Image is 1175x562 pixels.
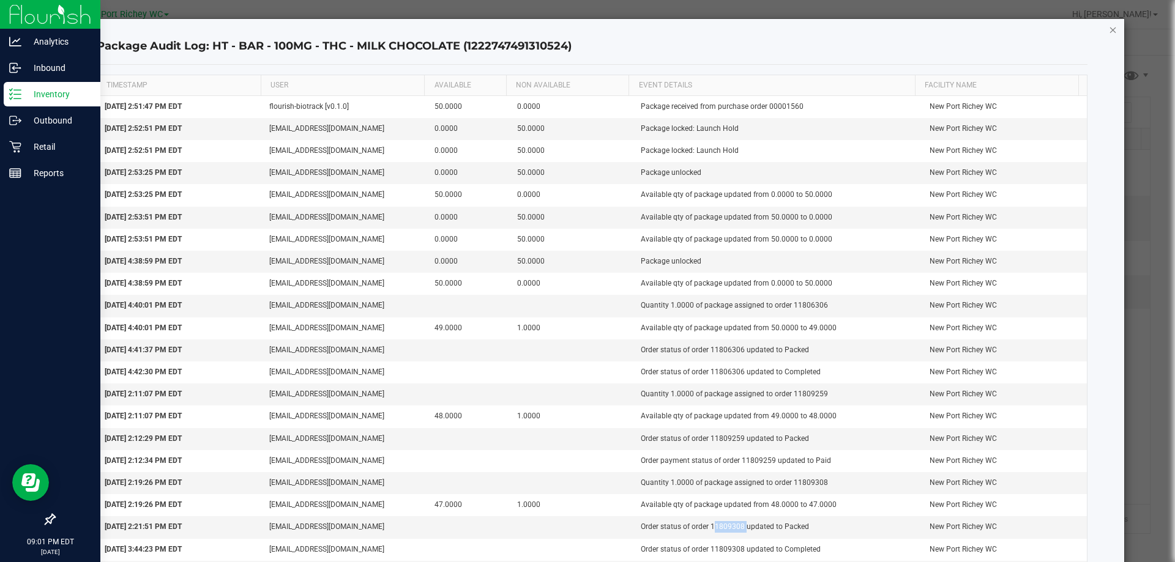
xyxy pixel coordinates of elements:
p: Inbound [21,61,95,75]
td: Package received from purchase order 00001560 [633,96,922,118]
span: [DATE] 2:21:51 PM EDT [105,522,182,531]
p: Outbound [21,113,95,128]
td: Order status of order 11806306 updated to Packed [633,339,922,361]
td: New Port Richey WC [922,494,1087,516]
p: Retail [21,139,95,154]
td: 47.0000 [427,494,510,516]
th: AVAILABLE [424,75,506,96]
td: [EMAIL_ADDRESS][DOMAIN_NAME] [262,472,427,494]
td: 50.0000 [427,273,510,295]
td: [EMAIL_ADDRESS][DOMAIN_NAME] [262,295,427,317]
td: New Port Richey WC [922,383,1087,405]
td: [EMAIL_ADDRESS][DOMAIN_NAME] [262,118,427,140]
p: Inventory [21,87,95,102]
td: Package unlocked [633,251,922,273]
td: Order status of order 11806306 updated to Completed [633,361,922,383]
td: 0.0000 [427,251,510,273]
span: [DATE] 4:40:01 PM EDT [105,324,182,332]
td: New Port Richey WC [922,140,1087,162]
span: [DATE] 2:51:47 PM EDT [105,102,182,111]
td: 48.0000 [427,405,510,427]
td: New Port Richey WC [922,251,1087,273]
td: New Port Richey WC [922,229,1087,251]
span: [DATE] 3:44:23 PM EDT [105,545,182,553]
td: New Port Richey WC [922,317,1087,339]
td: [EMAIL_ADDRESS][DOMAIN_NAME] [262,162,427,184]
th: TIMESTAMP [97,75,261,96]
span: [DATE] 4:38:59 PM EDT [105,257,182,265]
th: NON AVAILABLE [506,75,629,96]
td: [EMAIL_ADDRESS][DOMAIN_NAME] [262,229,427,251]
span: [DATE] 4:40:01 PM EDT [105,301,182,309]
td: New Port Richey WC [922,361,1087,383]
td: [EMAIL_ADDRESS][DOMAIN_NAME] [262,273,427,295]
td: 50.0000 [427,184,510,206]
span: [DATE] 4:42:30 PM EDT [105,368,182,376]
td: New Port Richey WC [922,428,1087,450]
span: [DATE] 2:53:51 PM EDT [105,213,182,221]
td: Order status of order 11809259 updated to Packed [633,428,922,450]
span: [DATE] 2:12:34 PM EDT [105,456,182,465]
span: [DATE] 2:19:26 PM EDT [105,500,182,509]
span: [DATE] 2:11:07 PM EDT [105,390,182,398]
td: [EMAIL_ADDRESS][DOMAIN_NAME] [262,450,427,472]
td: 1.0000 [510,405,633,427]
td: New Port Richey WC [922,339,1087,361]
td: New Port Richey WC [922,539,1087,561]
p: Reports [21,166,95,180]
td: 50.0000 [510,251,633,273]
td: Available qty of package updated from 0.0000 to 50.0000 [633,184,922,206]
span: [DATE] 2:11:07 PM EDT [105,412,182,420]
td: 50.0000 [427,96,510,118]
td: New Port Richey WC [922,516,1087,538]
td: [EMAIL_ADDRESS][DOMAIN_NAME] [262,539,427,561]
p: 09:01 PM EDT [6,536,95,547]
inline-svg: Inbound [9,62,21,74]
td: [EMAIL_ADDRESS][DOMAIN_NAME] [262,516,427,538]
td: [EMAIL_ADDRESS][DOMAIN_NAME] [262,361,427,383]
td: Package locked: Launch Hold [633,118,922,140]
inline-svg: Inventory [9,88,21,100]
th: Facility Name [915,75,1078,96]
td: [EMAIL_ADDRESS][DOMAIN_NAME] [262,405,427,427]
td: Package unlocked [633,162,922,184]
td: 50.0000 [510,162,633,184]
td: 50.0000 [510,118,633,140]
td: New Port Richey WC [922,472,1087,494]
td: Available qty of package updated from 0.0000 to 50.0000 [633,273,922,295]
span: [DATE] 2:53:51 PM EDT [105,235,182,243]
inline-svg: Reports [9,167,21,179]
td: [EMAIL_ADDRESS][DOMAIN_NAME] [262,428,427,450]
td: 0.0000 [510,273,633,295]
td: Order status of order 11809308 updated to Completed [633,539,922,561]
td: [EMAIL_ADDRESS][DOMAIN_NAME] [262,339,427,361]
td: New Port Richey WC [922,295,1087,317]
p: Analytics [21,34,95,49]
td: 0.0000 [427,207,510,229]
h4: Package Audit Log: HT - BAR - 100MG - THC - MILK CHOCOLATE (1222747491310524) [97,39,1088,54]
td: 1.0000 [510,317,633,339]
td: 0.0000 [427,229,510,251]
td: New Port Richey WC [922,184,1087,206]
td: Available qty of package updated from 48.0000 to 47.0000 [633,494,922,516]
td: 50.0000 [510,207,633,229]
td: Quantity 1.0000 of package assigned to order 11806306 [633,295,922,317]
p: [DATE] [6,547,95,556]
td: 0.0000 [427,162,510,184]
td: Order payment status of order 11809259 updated to Paid [633,450,922,472]
inline-svg: Retail [9,141,21,153]
td: New Port Richey WC [922,162,1087,184]
td: 0.0000 [427,118,510,140]
td: 49.0000 [427,317,510,339]
td: Available qty of package updated from 50.0000 to 0.0000 [633,207,922,229]
td: 50.0000 [510,229,633,251]
td: Available qty of package updated from 49.0000 to 48.0000 [633,405,922,427]
inline-svg: Outbound [9,114,21,127]
td: [EMAIL_ADDRESS][DOMAIN_NAME] [262,140,427,162]
td: [EMAIL_ADDRESS][DOMAIN_NAME] [262,383,427,405]
span: [DATE] 4:41:37 PM EDT [105,346,182,354]
td: 50.0000 [510,140,633,162]
td: 1.0000 [510,494,633,516]
td: [EMAIL_ADDRESS][DOMAIN_NAME] [262,251,427,273]
span: [DATE] 2:19:26 PM EDT [105,478,182,487]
